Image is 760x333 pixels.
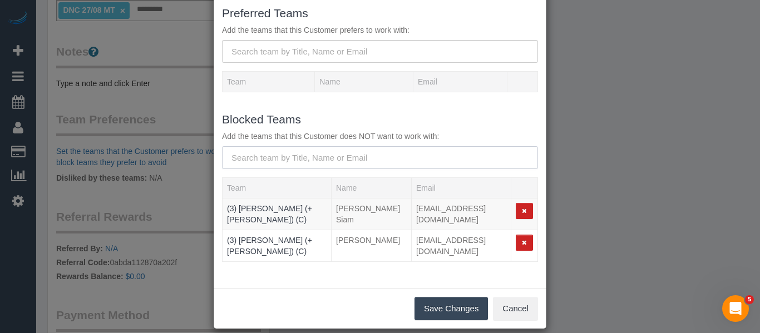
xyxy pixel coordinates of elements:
th: Team [223,72,315,92]
th: Name [315,72,413,92]
p: Add the teams that this Customer does NOT want to work with: [222,131,538,142]
td: Name [332,198,412,230]
th: Email [413,72,507,92]
span: 5 [745,295,754,304]
th: Email [411,178,511,198]
h3: Preferred Teams [222,7,538,19]
input: Search team by Title, Name or Email [222,146,538,169]
a: (3) [PERSON_NAME] (+ [PERSON_NAME]) (C) [227,204,312,224]
td: Email [411,230,511,262]
input: Search team by Title, Name or Email [222,40,538,63]
button: Cancel [493,297,538,320]
td: Name [332,230,412,262]
td: Team [223,230,332,262]
td: Team [223,198,332,230]
button: Save Changes [414,297,488,320]
p: Add the teams that this Customer prefers to work with: [222,24,538,36]
h3: Blocked Teams [222,113,538,126]
td: Email [411,198,511,230]
iframe: Intercom live chat [722,295,749,322]
th: Name [332,178,412,198]
th: Team [223,178,332,198]
a: (3) [PERSON_NAME] (+ [PERSON_NAME]) (C) [227,236,312,256]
